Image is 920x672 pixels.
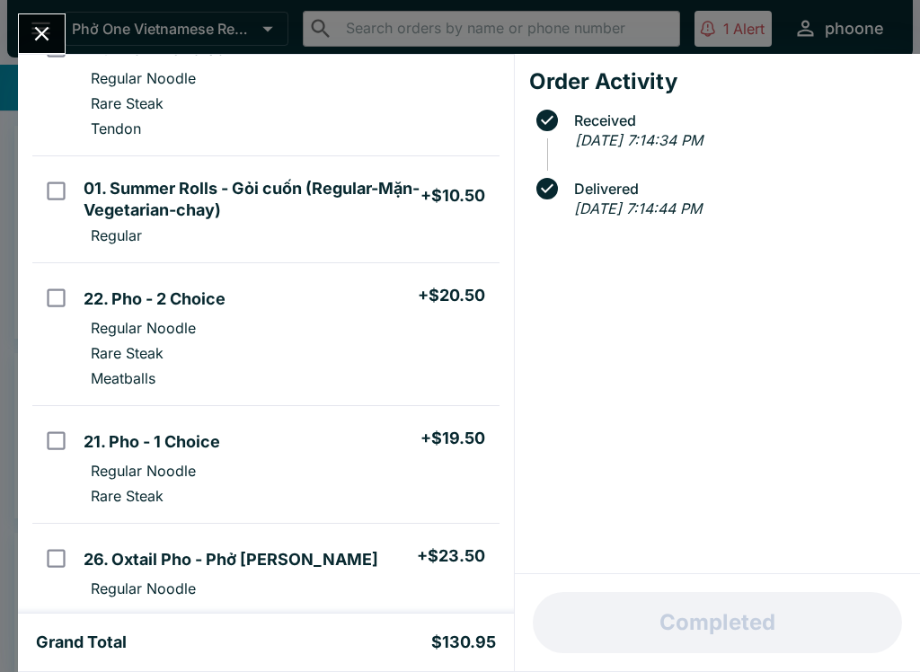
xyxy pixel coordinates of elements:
[565,181,906,197] span: Delivered
[91,579,196,597] p: Regular Noodle
[418,285,485,306] h5: + $20.50
[91,94,164,112] p: Rare Steak
[84,288,226,310] h5: 22. Pho - 2 Choice
[91,462,196,480] p: Regular Noodle
[84,431,220,453] h5: 21. Pho - 1 Choice
[84,549,378,570] h5: 26. Oxtail Pho - Phở [PERSON_NAME]
[91,119,141,137] p: Tendon
[91,487,164,505] p: Rare Steak
[420,428,485,449] h5: + $19.50
[575,131,703,149] em: [DATE] 7:14:34 PM
[84,178,420,221] h5: 01. Summer Rolls - Gỏi cuốn (Regular-Mặn-Vegetarian-chay)
[91,226,142,244] p: Regular
[91,369,155,387] p: Meatballs
[91,319,196,337] p: Regular Noodle
[565,112,906,128] span: Received
[36,632,127,653] h5: Grand Total
[574,199,702,217] em: [DATE] 7:14:44 PM
[529,68,906,95] h4: Order Activity
[91,69,196,87] p: Regular Noodle
[19,14,65,53] button: Close
[420,185,485,207] h5: + $10.50
[91,344,164,362] p: Rare Steak
[417,545,485,567] h5: + $23.50
[431,632,496,653] h5: $130.95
